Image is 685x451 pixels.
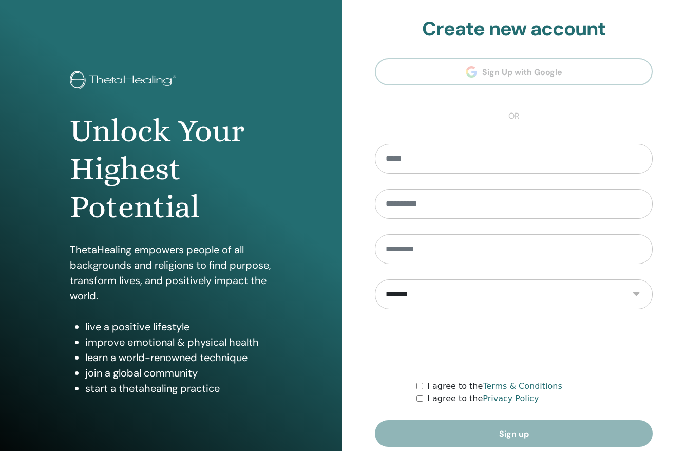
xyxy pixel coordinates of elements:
[85,365,273,381] li: join a global community
[436,325,592,365] iframe: reCAPTCHA
[85,319,273,334] li: live a positive lifestyle
[85,350,273,365] li: learn a world-renowned technique
[483,381,562,391] a: Terms & Conditions
[427,392,539,405] label: I agree to the
[375,17,653,41] h2: Create new account
[427,380,562,392] label: I agree to the
[483,393,539,403] a: Privacy Policy
[85,334,273,350] li: improve emotional & physical health
[70,242,273,304] p: ThetaHealing empowers people of all backgrounds and religions to find purpose, transform lives, a...
[85,381,273,396] li: start a thetahealing practice
[70,112,273,227] h1: Unlock Your Highest Potential
[503,110,525,122] span: or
